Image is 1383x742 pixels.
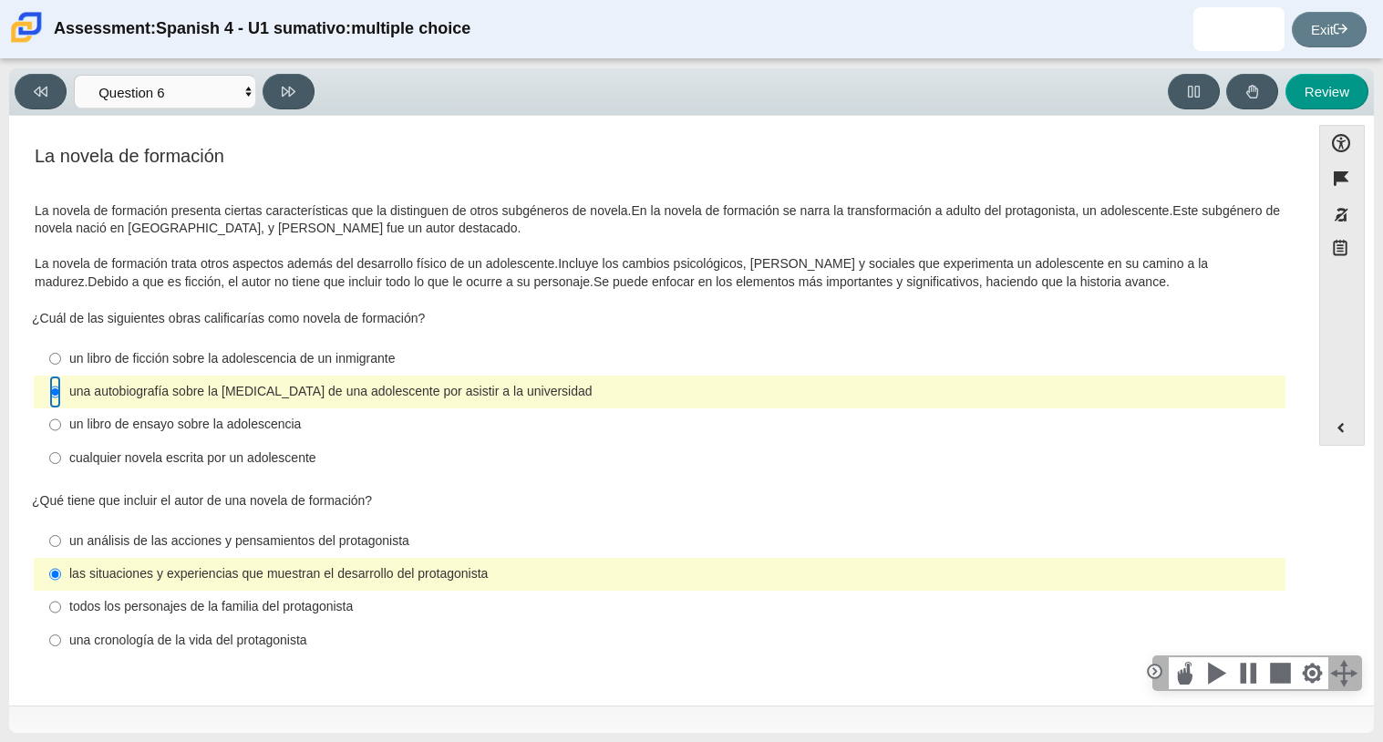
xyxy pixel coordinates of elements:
div: ¿Cuál de las siguientes obras calificarías como novela de formación? [32,310,1287,328]
button: Flag item [1319,160,1365,196]
div: Click and hold and drag to move the toolbar. [1328,657,1360,689]
div: Click to collapse the toolbar. [1154,657,1169,689]
div: todos los personajes de la familia del protagonista [69,598,1278,616]
div: un libro de ensayo sobre la adolescencia [69,416,1278,434]
button: Expand menu. Displays the button labels. [1320,410,1364,445]
div: un libro de ficción sobre la adolescencia de un inmigrante [69,350,1278,368]
button: Notepad [1319,232,1365,270]
button: Toggle response masking [1319,197,1365,232]
div: ¿Qué tiene que incluir el autor de una novela de formación? [32,492,1287,510]
h3: La novela de formación [35,146,1285,166]
thspan: Spanish 4 - U1 sumativo: [156,17,351,40]
div: Speak the current selection [1201,657,1233,689]
div: las situaciones y experiencias que muestran el desarrollo del protagonista [69,565,1278,583]
div: Pause Speech [1233,657,1264,689]
button: Review [1285,74,1368,109]
div: Select this button, then click anywhere in the text to start reading aloud [1169,657,1201,689]
a: Exit [1292,12,1367,47]
div: Change Settings [1296,657,1328,689]
thspan: En la novela de formación se narra la transformación a adulto del protagonista, un adolescente. [632,202,1173,219]
div: una cronología de la vida del protagonista [69,632,1278,650]
div: una autobiografía sobre la [MEDICAL_DATA] de una adolescente por asistir a la universidad [69,383,1278,401]
thspan: Se puede enfocar en los elementos más importantes y significativos, haciendo que la historia avance. [593,273,1170,290]
div: Stops speech playback [1264,657,1296,689]
div: cualquier novela escrita por un adolescente [69,449,1278,468]
a: Carmen School of Science & Technology [7,34,46,49]
thspan: Assessment: [54,17,156,40]
img: Carmen School of Science & Technology [7,8,46,46]
div: un análisis de las acciones y pensamientos del protagonista [69,532,1278,551]
thspan: Incluye los cambios psicológicos, [PERSON_NAME] y sociales que experimenta un adolescente en su c... [35,255,1208,290]
thspan: Este subgénero de novela nació en [GEOGRAPHIC_DATA], y [PERSON_NAME] fue un autor destacado. [35,202,1280,237]
div: Click to collapse the toolbar. [1143,660,1166,683]
thspan: multiple choice [351,17,470,40]
thspan: La novela de formación presenta ciertas características que la distinguen de otros subgéneros de ... [35,202,632,219]
thspan: La novela de formación trata otros aspectos además del desarrollo físico de un adolescente. [35,255,558,272]
button: Open Accessibility Menu [1319,125,1365,160]
div: Assessment items [18,125,1301,698]
img: alexander.lagunes-.ndHlqF [1224,15,1254,44]
button: Raise Your Hand [1226,74,1278,109]
thspan: Debido a que es ficción, el autor no tiene que incluir todo lo que le ocurre a su personaje. [88,273,593,290]
thspan: Exit [1311,22,1334,37]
